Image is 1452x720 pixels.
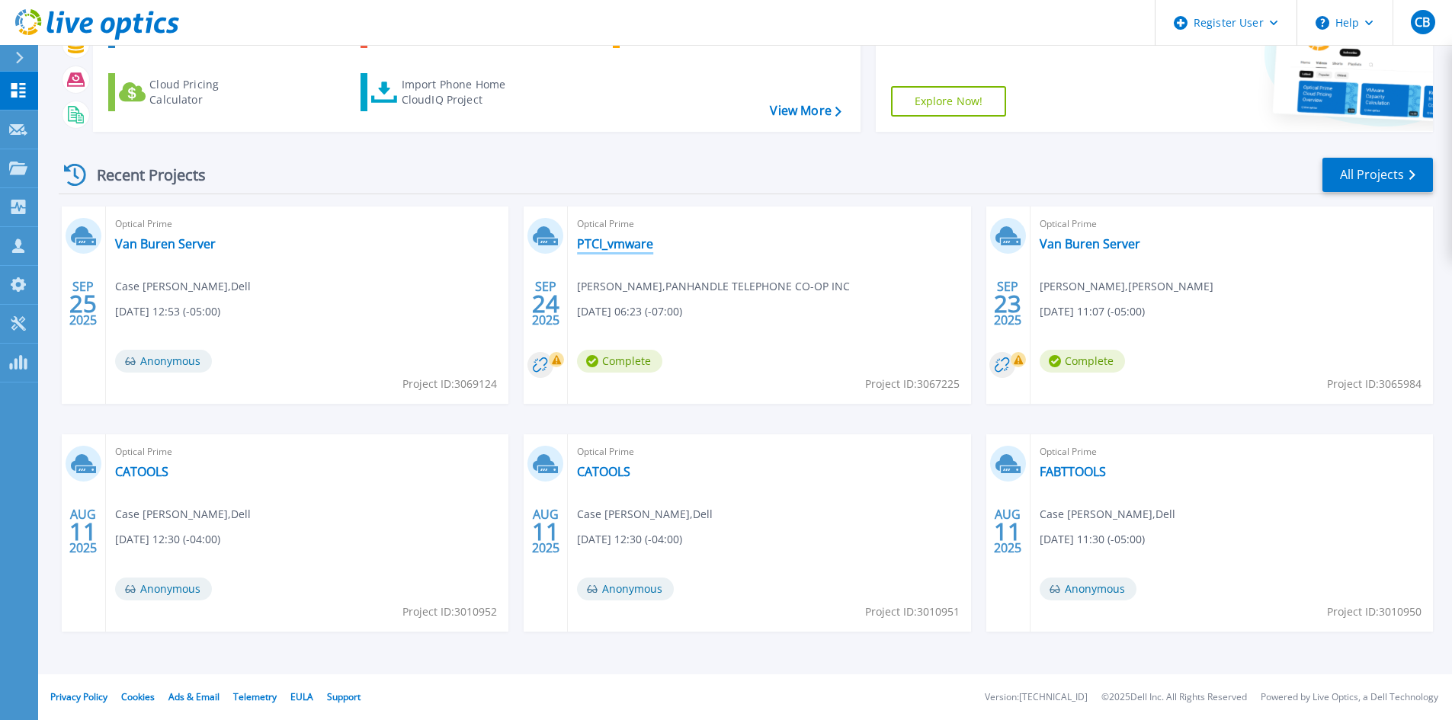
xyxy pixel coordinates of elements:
span: Anonymous [577,578,674,600]
span: Case [PERSON_NAME] , Dell [577,506,713,523]
span: [PERSON_NAME] , PANHANDLE TELEPHONE CO-OP INC [577,278,850,295]
span: Optical Prime [115,216,499,232]
a: Telemetry [233,690,277,703]
a: Van Buren Server [115,236,216,251]
span: [PERSON_NAME] , [PERSON_NAME] [1040,278,1213,295]
span: Anonymous [115,578,212,600]
span: Case [PERSON_NAME] , Dell [115,506,251,523]
a: CATOOLS [577,464,630,479]
span: Project ID: 3065984 [1327,376,1422,392]
span: Project ID: 3067225 [865,376,960,392]
span: 11 [69,525,97,538]
span: 11 [532,525,559,538]
span: Case [PERSON_NAME] , Dell [1040,506,1175,523]
div: SEP 2025 [69,276,98,331]
a: Cloud Pricing Calculator [108,73,278,111]
span: Complete [1040,350,1125,373]
span: Project ID: 3010952 [402,603,497,620]
div: Cloud Pricing Calculator [149,77,271,107]
div: AUG 2025 [993,504,1022,559]
span: Optical Prime [577,443,961,460]
a: PTCI_vmware [577,236,653,251]
a: Support [327,690,361,703]
span: Project ID: 3010950 [1327,603,1422,620]
span: Complete [577,350,662,373]
li: © 2025 Dell Inc. All Rights Reserved [1101,693,1247,702]
span: [DATE] 11:30 (-05:00) [1040,531,1145,548]
li: Version: [TECHNICAL_ID] [985,693,1088,702]
a: Cookies [121,690,155,703]
span: CB [1415,16,1430,28]
span: [DATE] 12:30 (-04:00) [577,531,682,548]
a: Privacy Policy [50,690,107,703]
span: Optical Prime [115,443,499,460]
a: Ads & Email [168,690,220,703]
a: EULA [290,690,313,703]
a: Van Buren Server [1040,236,1140,251]
span: 24 [532,297,559,310]
a: Explore Now! [891,86,1007,117]
div: AUG 2025 [69,504,98,559]
span: [DATE] 06:23 (-07:00) [577,303,682,320]
a: FABTTOOLS [1040,464,1106,479]
span: Anonymous [115,350,212,373]
div: Recent Projects [59,156,226,194]
span: Anonymous [1040,578,1136,600]
a: View More [770,104,841,118]
a: CATOOLS [115,464,168,479]
div: AUG 2025 [531,504,560,559]
span: 25 [69,297,97,310]
div: SEP 2025 [531,276,560,331]
span: Optical Prime [577,216,961,232]
a: All Projects [1322,158,1433,192]
span: 11 [994,525,1021,538]
span: Optical Prime [1040,216,1424,232]
span: [DATE] 11:07 (-05:00) [1040,303,1145,320]
div: SEP 2025 [993,276,1022,331]
span: [DATE] 12:53 (-05:00) [115,303,220,320]
div: Import Phone Home CloudIQ Project [402,77,521,107]
span: [DATE] 12:30 (-04:00) [115,531,220,548]
span: Case [PERSON_NAME] , Dell [115,278,251,295]
li: Powered by Live Optics, a Dell Technology [1261,693,1438,702]
span: Project ID: 3010951 [865,603,960,620]
span: Optical Prime [1040,443,1424,460]
span: Project ID: 3069124 [402,376,497,392]
span: 23 [994,297,1021,310]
